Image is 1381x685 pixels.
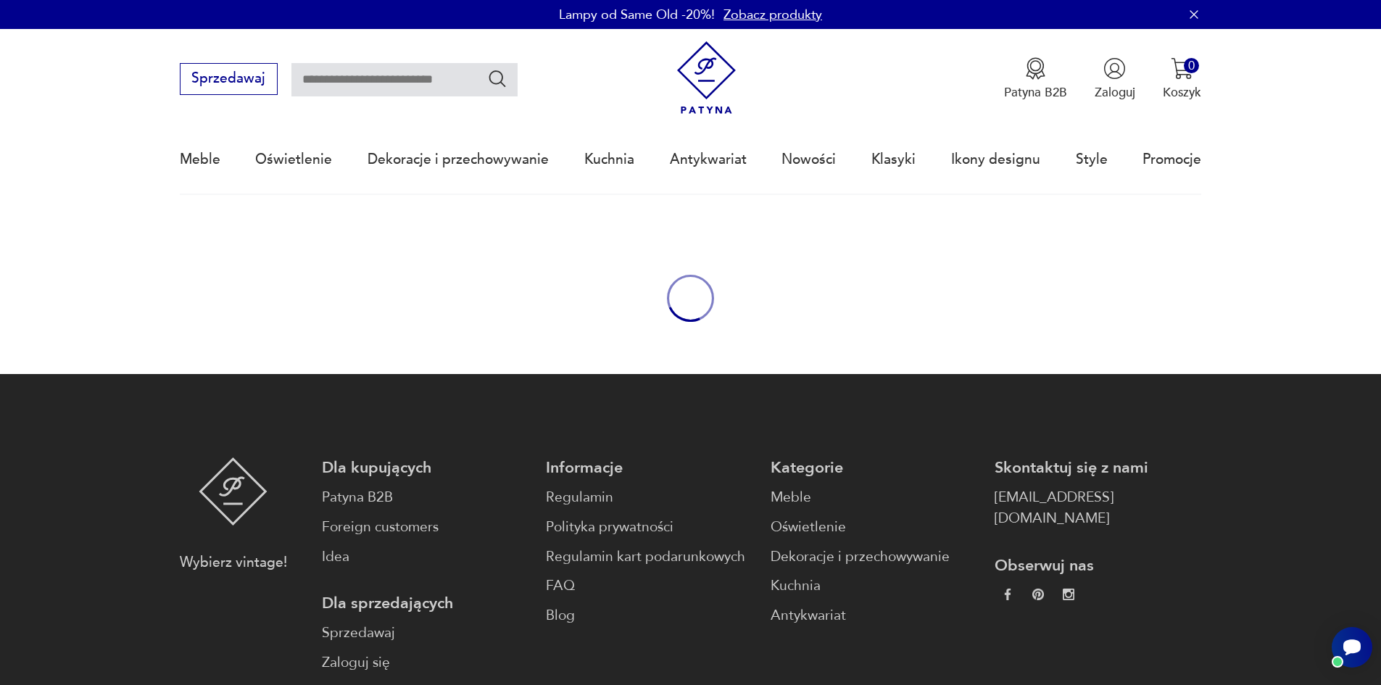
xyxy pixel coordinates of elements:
p: Lampy od Same Old -20%! [559,6,715,24]
p: Kategorie [771,457,977,478]
p: Skontaktuj się z nami [995,457,1201,478]
iframe: Smartsupp widget button [1332,627,1372,668]
a: Idea [322,547,528,568]
img: c2fd9cf7f39615d9d6839a72ae8e59e5.webp [1063,589,1074,600]
p: Obserwuj nas [995,555,1201,576]
button: 0Koszyk [1163,57,1201,101]
a: Dekoracje i przechowywanie [368,126,549,193]
a: Regulamin [546,487,752,508]
p: Zaloguj [1095,84,1135,101]
img: Ikona medalu [1024,57,1047,80]
a: Meble [180,126,220,193]
p: Patyna B2B [1004,84,1067,101]
a: Blog [546,605,752,626]
a: Zobacz produkty [723,6,822,24]
a: Kuchnia [771,576,977,597]
a: Meble [771,487,977,508]
img: da9060093f698e4c3cedc1453eec5031.webp [1002,589,1013,600]
p: Dla sprzedających [322,593,528,614]
a: Dekoracje i przechowywanie [771,547,977,568]
button: Patyna B2B [1004,57,1067,101]
a: Ikony designu [951,126,1040,193]
img: Patyna - sklep z meblami i dekoracjami vintage [199,457,268,526]
a: Patyna B2B [322,487,528,508]
p: Dla kupujących [322,457,528,478]
a: Promocje [1142,126,1201,193]
a: Oświetlenie [255,126,332,193]
a: Nowości [781,126,836,193]
a: Antykwariat [771,605,977,626]
a: Regulamin kart podarunkowych [546,547,752,568]
a: Style [1076,126,1108,193]
img: Ikonka użytkownika [1103,57,1126,80]
p: Informacje [546,457,752,478]
button: Sprzedawaj [180,63,278,95]
img: Patyna - sklep z meblami i dekoracjami vintage [670,41,743,115]
img: 37d27d81a828e637adc9f9cb2e3d3a8a.webp [1032,589,1044,600]
p: Wybierz vintage! [180,552,287,573]
a: Klasyki [871,126,916,193]
a: Sprzedawaj [322,623,528,644]
a: Antykwariat [670,126,747,193]
a: [EMAIL_ADDRESS][DOMAIN_NAME] [995,487,1201,529]
div: 0 [1184,58,1199,73]
a: Kuchnia [584,126,634,193]
a: Zaloguj się [322,652,528,673]
img: Ikona koszyka [1171,57,1193,80]
a: Foreign customers [322,517,528,538]
button: Szukaj [487,68,508,89]
p: Koszyk [1163,84,1201,101]
a: Polityka prywatności [546,517,752,538]
a: Sprzedawaj [180,74,278,86]
a: FAQ [546,576,752,597]
a: Ikona medaluPatyna B2B [1004,57,1067,101]
a: Oświetlenie [771,517,977,538]
button: Zaloguj [1095,57,1135,101]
